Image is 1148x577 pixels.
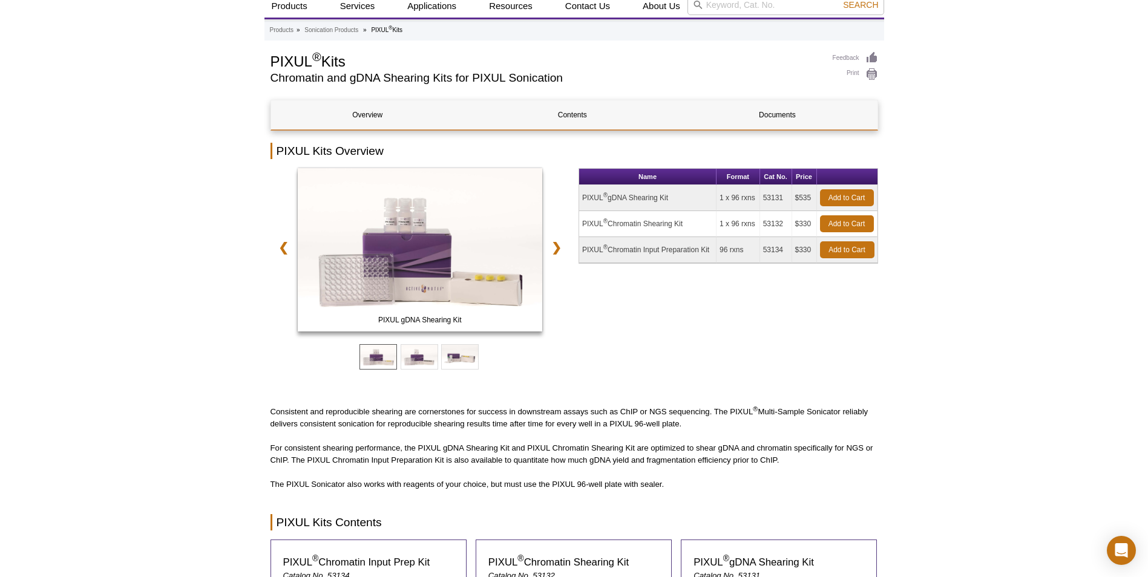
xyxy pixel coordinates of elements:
[579,237,717,263] td: PIXUL Chromatin Input Preparation Kit
[312,50,321,64] sup: ®
[297,27,300,33] li: »
[820,241,874,258] a: Add to Cart
[271,73,821,83] h2: Chromatin and gDNA Shearing Kits for PIXUL Sonication
[753,405,758,412] sup: ®
[363,27,367,33] li: »
[271,143,878,159] h2: PIXUL Kits Overview
[312,553,318,563] sup: ®
[488,555,659,570] h3: PIXUL Chromatin Shearing Kit
[579,185,717,211] td: PIXUL gDNA Shearing Kit
[723,553,729,563] sup: ®
[760,169,792,185] th: Cat No.
[298,168,543,335] a: PIXUL gDNA Shearing Kit
[389,25,392,31] sup: ®
[717,211,760,237] td: 1 x 96 rxns
[792,185,817,211] td: $535
[760,211,792,237] td: 53132
[833,68,878,81] a: Print
[792,169,817,185] th: Price
[298,168,543,331] img: PIXUL gDNA Shearing Kit
[270,25,294,36] a: Products
[283,555,454,570] h3: PIXUL Chromatin Input Prep Kit
[300,314,540,326] span: PIXUL gDNA Shearing Kit
[543,233,569,261] a: ❯
[792,211,817,237] td: $330
[760,237,792,263] td: 53134
[271,406,878,430] p: Consistent and reproducible shearing are cornerstones for success in downstream assays such as Ch...
[271,442,878,466] p: For consistent shearing performance, the PIXUL gDNA Shearing Kit and PIXUL Chromatin Shearing Kit...
[833,51,878,65] a: Feedback
[717,185,760,211] td: 1 x 96 rxns
[603,244,608,250] sup: ®
[579,169,717,185] th: Name
[792,237,817,263] td: $330
[603,192,608,198] sup: ®
[717,237,760,263] td: 96 rxns
[820,189,874,206] a: Add to Cart
[717,169,760,185] th: Format
[517,553,523,563] sup: ®
[694,555,864,570] h3: PIXUL gDNA Shearing Kit
[304,25,358,36] a: Sonication Products
[271,51,821,70] h1: PIXUL Kits
[271,233,297,261] a: ❮
[271,100,464,129] a: Overview
[820,215,874,232] a: Add to Cart
[271,478,878,491] p: The PIXUL Sonicator also works with reagents of your choice, but must use the PIXUL 96-well plate...
[760,185,792,211] td: 53131
[681,100,874,129] a: Documents
[476,100,669,129] a: Contents
[579,211,717,237] td: PIXUL Chromatin Shearing Kit
[371,27,402,33] li: PIXUL Kits
[1107,536,1136,565] div: Open Intercom Messenger
[603,218,608,224] sup: ®
[271,514,878,530] h2: PIXUL Kits Contents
